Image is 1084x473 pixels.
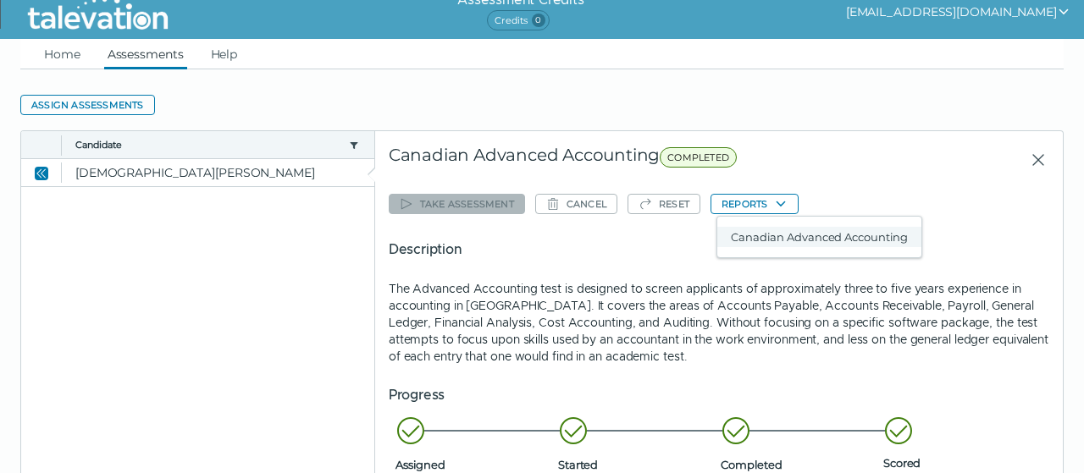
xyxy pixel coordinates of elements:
[104,39,187,69] a: Assessments
[62,159,374,186] clr-dg-cell: [DEMOGRAPHIC_DATA][PERSON_NAME]
[389,280,1049,365] p: The Advanced Accounting test is designed to screen applicants of approximately three to five year...
[532,14,545,27] span: 0
[717,227,921,247] button: Canadian Advanced Accounting
[75,138,342,151] button: Candidate
[347,138,361,151] button: candidate filter
[31,162,52,183] button: Close
[389,194,525,214] button: Take assessment
[20,95,155,115] button: Assign assessments
[35,167,48,180] cds-icon: Close
[535,194,617,214] button: Cancel
[721,458,877,471] span: Completed
[41,39,84,69] a: Home
[487,10,549,30] span: Credits
[389,145,881,175] div: Canadian Advanced Accounting
[883,456,1039,470] span: Scored
[389,385,1049,405] h5: Progress
[660,147,737,168] span: COMPLETED
[846,2,1070,22] button: show user actions
[207,39,241,69] a: Help
[395,458,551,471] span: Assigned
[389,239,1049,260] h5: Description
[628,194,700,214] button: Reset
[1017,145,1049,175] button: Close
[558,458,714,471] span: Started
[711,194,799,214] button: Reports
